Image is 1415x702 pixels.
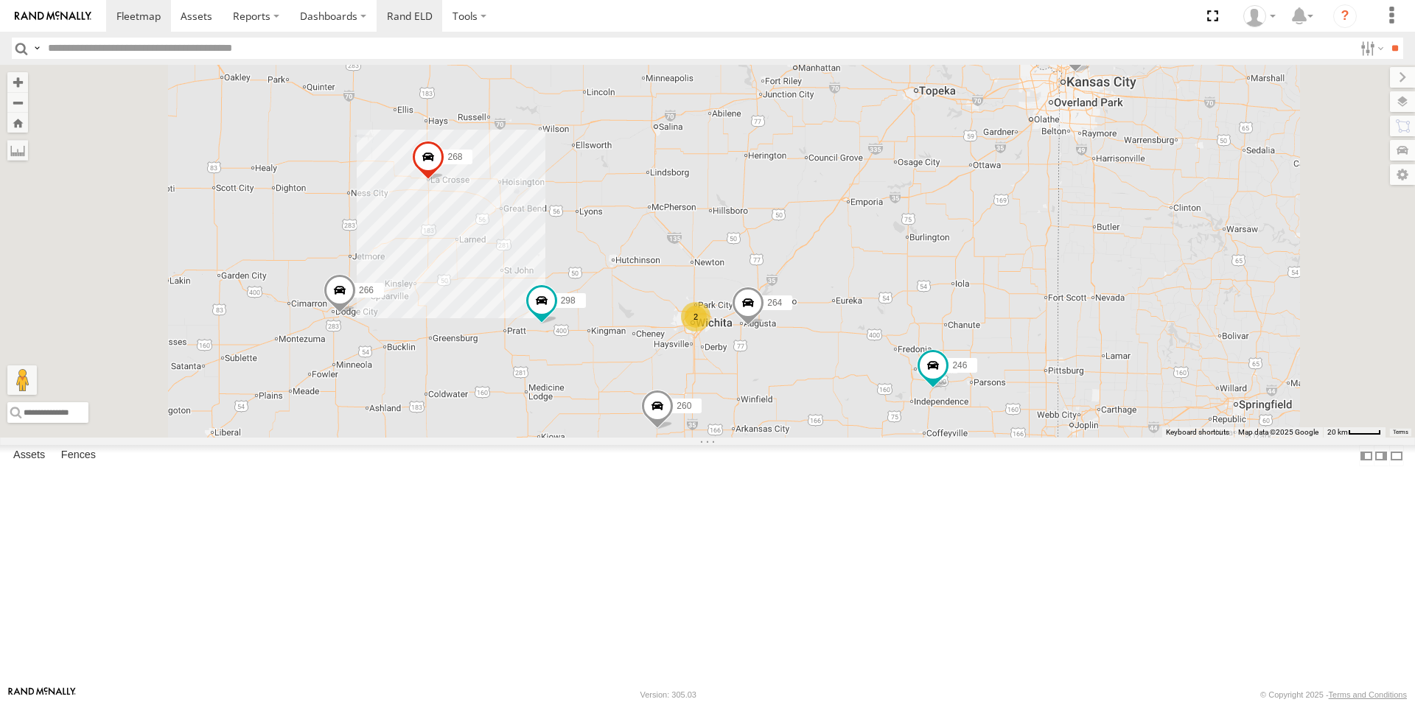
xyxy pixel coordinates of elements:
[1323,427,1386,438] button: Map Scale: 20 km per 41 pixels
[1390,164,1415,185] label: Map Settings
[1355,38,1386,59] label: Search Filter Options
[1333,4,1357,28] i: ?
[1374,445,1388,466] label: Dock Summary Table to the Right
[31,38,43,59] label: Search Query
[1166,427,1229,438] button: Keyboard shortcuts
[6,446,52,466] label: Assets
[640,690,696,699] div: Version: 305.03
[54,446,103,466] label: Fences
[681,302,710,331] div: 2
[7,92,28,113] button: Zoom out
[767,298,782,308] span: 264
[677,401,691,411] span: 260
[7,113,28,133] button: Zoom Home
[359,285,374,295] span: 266
[1238,5,1281,27] div: Mary Lewis
[561,295,576,306] span: 298
[952,360,967,371] span: 246
[1359,445,1374,466] label: Dock Summary Table to the Left
[1327,428,1348,436] span: 20 km
[447,152,462,163] span: 268
[1260,690,1407,699] div: © Copyright 2025 -
[7,140,28,161] label: Measure
[7,72,28,92] button: Zoom in
[7,365,37,395] button: Drag Pegman onto the map to open Street View
[1238,428,1318,436] span: Map data ©2025 Google
[1389,445,1404,466] label: Hide Summary Table
[1393,429,1408,435] a: Terms
[1329,690,1407,699] a: Terms and Conditions
[15,11,91,21] img: rand-logo.svg
[8,687,76,702] a: Visit our Website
